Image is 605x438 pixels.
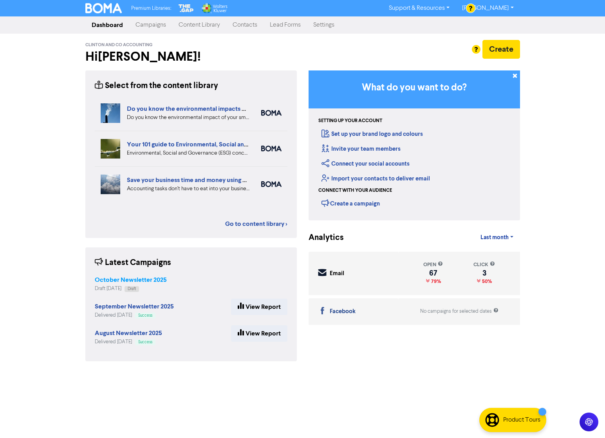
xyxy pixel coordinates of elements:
[480,278,492,285] span: 50%
[320,82,508,94] h3: What do you want to do?
[201,3,228,13] img: Wolters Kluwer
[321,197,380,209] div: Create a campaign
[138,314,152,317] span: Success
[138,340,152,344] span: Success
[474,230,520,245] a: Last month
[330,269,344,278] div: Email
[264,17,307,33] a: Lead Forms
[318,117,382,124] div: Setting up your account
[480,234,509,241] span: Last month
[456,2,520,14] a: [PERSON_NAME]
[261,110,282,116] img: boma
[128,287,136,291] span: Draft
[127,185,249,193] div: Accounting tasks don’t have to eat into your business time. With the right cloud accounting softw...
[482,40,520,59] button: Create
[321,175,430,182] a: Import your contacts to deliver email
[225,219,287,229] a: Go to content library >
[423,270,443,276] div: 67
[85,17,129,33] a: Dashboard
[95,303,174,310] strong: September Newsletter 2025
[423,261,443,269] div: open
[420,308,498,315] div: No campaigns for selected dates
[95,304,174,310] a: September Newsletter 2025
[383,2,456,14] a: Support & Resources
[307,17,341,33] a: Settings
[566,400,605,438] iframe: Chat Widget
[430,278,441,285] span: 79%
[321,145,401,153] a: Invite your team members
[85,49,297,64] h2: Hi [PERSON_NAME] !
[226,17,264,33] a: Contacts
[330,307,356,316] div: Facebook
[95,285,167,292] div: Draft [DATE]
[85,42,153,48] span: Clinton and Co Accounting
[95,277,167,283] a: October Newsletter 2025
[95,330,162,337] a: August Newsletter 2025
[127,176,292,184] a: Save your business time and money using cloud accounting
[473,270,495,276] div: 3
[85,3,122,13] img: BOMA Logo
[129,17,172,33] a: Campaigns
[321,160,410,168] a: Connect your social accounts
[318,187,392,194] div: Connect with your audience
[127,105,290,113] a: Do you know the environmental impacts of your business?
[231,299,287,315] a: View Report
[127,149,249,157] div: Environmental, Social and Governance (ESG) concerns are a vital part of running a business. Our 1...
[231,325,287,342] a: View Report
[127,114,249,122] div: Do you know the environmental impact of your small business? We highlight four ways you can under...
[473,261,495,269] div: click
[95,276,167,284] strong: October Newsletter 2025
[127,141,300,148] a: Your 101 guide to Environmental, Social and Governance (ESG)
[95,338,162,346] div: Delivered [DATE]
[321,130,423,138] a: Set up your brand logo and colours
[172,17,226,33] a: Content Library
[309,232,334,244] div: Analytics
[177,3,195,13] img: The Gap
[95,257,171,269] div: Latest Campaigns
[131,6,171,11] span: Premium Libraries:
[95,329,162,337] strong: August Newsletter 2025
[261,181,282,187] img: boma_accounting
[95,80,218,92] div: Select from the content library
[309,70,520,220] div: Getting Started in BOMA
[261,146,282,151] img: boma
[95,312,174,319] div: Delivered [DATE]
